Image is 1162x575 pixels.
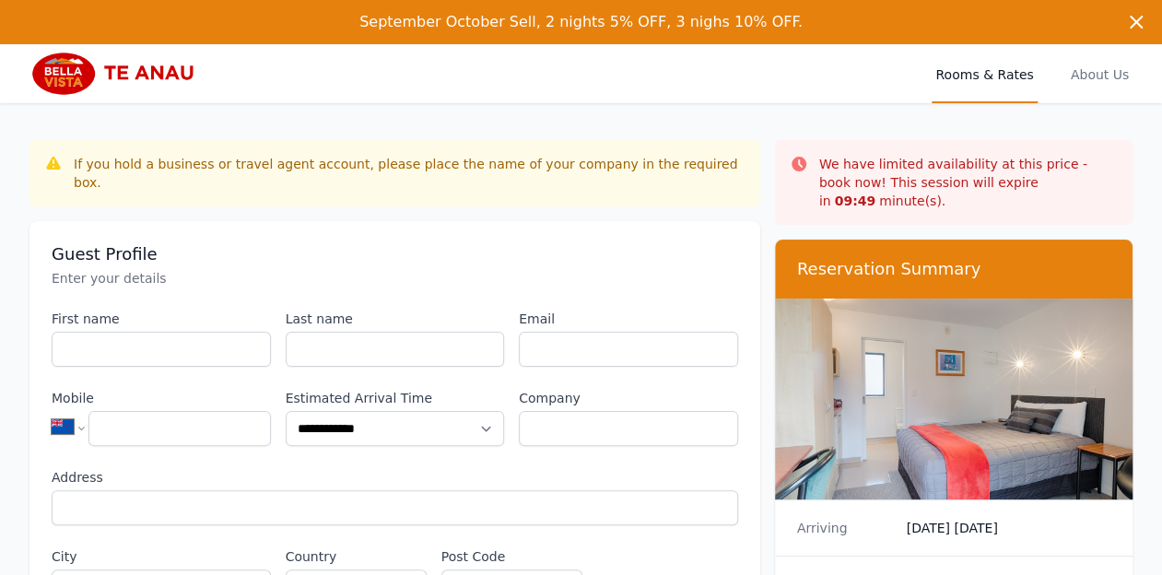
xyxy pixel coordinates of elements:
h3: Reservation Summary [797,258,1110,280]
label: Company [519,389,738,407]
label: Estimated Arrival Time [286,389,505,407]
a: Rooms & Rates [932,44,1037,103]
label: City [52,547,271,566]
label: Last name [286,310,505,328]
span: September October Sell, 2 nights 5% OFF, 3 nighs 10% OFF. [359,13,803,30]
label: Email [519,310,738,328]
label: Mobile [52,389,271,407]
img: Bella Vista Te Anau [29,52,207,96]
p: Enter your details [52,269,738,287]
label: Country [286,547,427,566]
label: First name [52,310,271,328]
h3: Guest Profile [52,243,738,265]
dd: [DATE] [DATE] [906,519,1110,537]
p: We have limited availability at this price - book now! This session will expire in minute(s). [819,155,1118,210]
strong: 09 : 49 [834,194,875,208]
img: Compact Queen Studio [775,299,1133,499]
dt: Arriving [797,519,892,537]
label: Post Code [441,547,582,566]
a: About Us [1067,44,1133,103]
div: If you hold a business or travel agent account, please place the name of your company in the requ... [74,155,745,192]
label: Address [52,468,738,487]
